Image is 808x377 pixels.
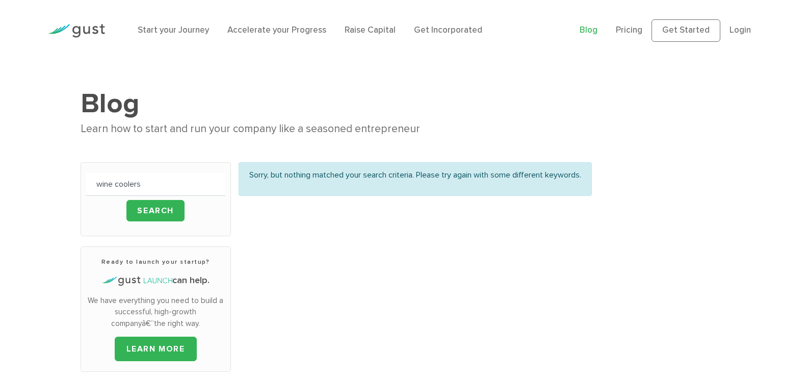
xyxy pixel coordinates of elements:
a: Accelerate your Progress [227,25,326,35]
a: Get Incorporated [414,25,482,35]
img: Gust Logo [48,24,105,38]
div: Learn how to start and run your company like a seasoned entrepreneur [81,120,728,138]
p: We have everything you need to build a successful, high-growth companyâ€”the right way. [86,295,225,330]
h1: Blog [81,87,728,120]
input: Search [126,200,185,221]
a: Blog [580,25,597,35]
a: Start your Journey [138,25,209,35]
a: Get Started [651,19,720,42]
p: Sorry, but nothing matched your search criteria. Please try again with some different keywords. [249,169,581,181]
a: LEARN MORE [115,337,197,361]
h4: can help. [86,274,225,287]
a: Pricing [616,25,642,35]
a: Raise Capital [345,25,396,35]
h3: Ready to launch your startup? [86,257,225,266]
a: Login [729,25,751,35]
input: Search blog [86,173,225,196]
